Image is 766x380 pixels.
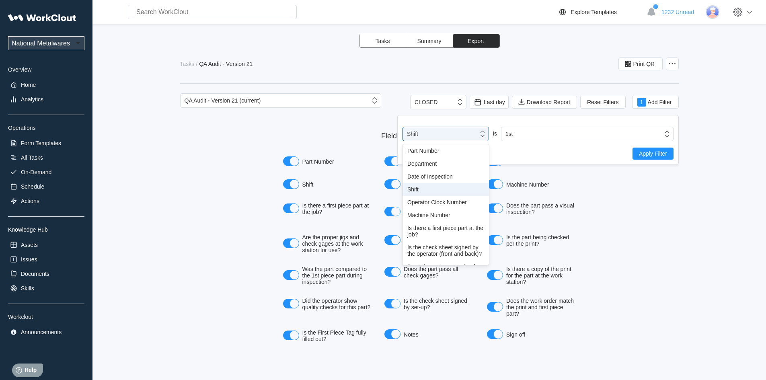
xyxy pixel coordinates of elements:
[384,235,400,245] button: Does the part meet the print?
[384,207,400,216] button: Is the check sheet signed by the operator (front and back)?
[407,244,484,257] div: Is the check sheet signed by the operator (front and back)?
[8,226,84,233] div: Knowledge Hub
[8,254,84,265] a: Issues
[406,34,453,47] button: Summary
[8,94,84,105] a: Analytics
[407,186,484,193] div: Shift
[21,154,43,161] div: All Tasks
[407,160,484,167] div: Department
[571,9,617,15] div: Explore Templates
[639,151,667,156] span: Apply Filter
[283,331,299,340] button: Is the First Piece Tag fully filled out?
[384,299,400,308] button: Is the check sheet signed by set-up?
[196,61,197,67] div: /
[384,267,400,277] button: Does the part pass all check gages?
[279,326,376,345] label: Is the First Piece Tag fully filled out?
[283,203,299,213] button: Is there a first piece part at the job?
[661,9,694,15] span: 1232 Unread
[21,183,44,190] div: Schedule
[283,299,299,308] button: Did the operator show quality checks for this part?
[706,5,719,19] img: user-3.png
[279,176,376,193] label: Shift
[283,238,299,248] button: Are the proper jigs and check gages at the work station for use?
[8,195,84,207] a: Actions
[279,231,376,257] label: Are the proper jigs and check gages at the work station for use?
[283,179,299,189] button: Shift
[407,199,484,205] div: Operator Clock Number
[637,98,646,107] div: 1
[380,153,478,170] label: Department
[279,199,376,218] label: Is there a first piece part at the job?
[380,199,478,225] label: Is the check sheet signed by the operator (front and back)?
[8,138,84,149] a: Form Templates
[407,212,484,218] div: Machine Number
[180,61,196,67] a: Tasks
[380,263,478,282] label: Does the part pass all check gages?
[483,176,580,193] label: Machine Number
[587,99,619,105] span: Reset Filters
[527,99,570,105] span: Download Report
[8,66,84,73] div: Overview
[279,132,580,140] div: Fields to include in the export.
[21,256,37,263] div: Issues
[21,169,51,175] div: On-Demand
[185,97,261,104] div: QA Audit - Version 21 (current)
[21,96,43,103] div: Analytics
[283,270,299,280] button: Was the part compared to the 1st piece part during inspection?
[407,263,484,276] div: Does the part pass a visual inspection?
[487,302,503,312] button: Does the work order match the print and first piece part?
[21,329,62,335] div: Announcements
[505,131,513,137] div: 1st
[489,127,501,141] div: Is
[483,231,580,250] label: Is the part being checked per the print?
[8,314,84,320] div: Workclout
[415,99,438,105] div: CLOSED
[21,242,38,248] div: Assets
[468,38,484,44] span: Export
[632,96,679,109] button: 1Add Filter
[618,58,663,70] button: Print QR
[633,148,674,160] button: Apply Filter
[487,270,503,280] button: Is there a copy of the print for the part at the work station?
[21,140,61,146] div: Form Templates
[483,263,580,288] label: Is there a copy of the print for the part at the work station?
[8,166,84,178] a: On-Demand
[21,271,49,277] div: Documents
[483,199,580,218] label: Does the part pass a visual inspection?
[384,179,400,189] button: Operator Clock Number
[407,173,484,180] div: Date of Inspection
[453,34,499,47] button: Export
[487,235,503,245] button: Is the part being checked per the print?
[8,125,84,131] div: Operations
[633,61,655,67] span: Print QR
[384,156,400,166] button: Department
[384,329,400,339] button: Notes
[21,285,34,292] div: Skills
[487,203,503,213] button: Does the part pass a visual inspection?
[279,294,376,314] label: Did the operator show quality checks for this part?
[21,82,36,88] div: Home
[407,225,484,238] div: Is there a first piece part at the job?
[376,38,390,44] span: Tasks
[417,38,442,44] span: Summary
[407,131,418,137] div: Shift
[558,7,643,17] a: Explore Templates
[512,96,577,109] button: Download Report
[487,179,503,189] button: Machine Number
[359,34,406,47] button: Tasks
[484,99,505,105] span: Last day
[21,198,39,204] div: Actions
[380,176,478,193] label: Operator Clock Number
[648,99,672,105] span: Add Filter
[487,329,503,339] button: Sign off
[380,326,478,343] label: Notes
[199,61,253,67] div: QA Audit - Version 21
[483,294,580,320] label: Does the work order match the print and first piece part?
[8,283,84,294] a: Skills
[279,263,376,288] label: Was the part compared to the 1st piece part during inspection?
[380,294,478,314] label: Is the check sheet signed by set-up?
[8,239,84,251] a: Assets
[407,148,484,154] div: Part Number
[8,152,84,163] a: All Tasks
